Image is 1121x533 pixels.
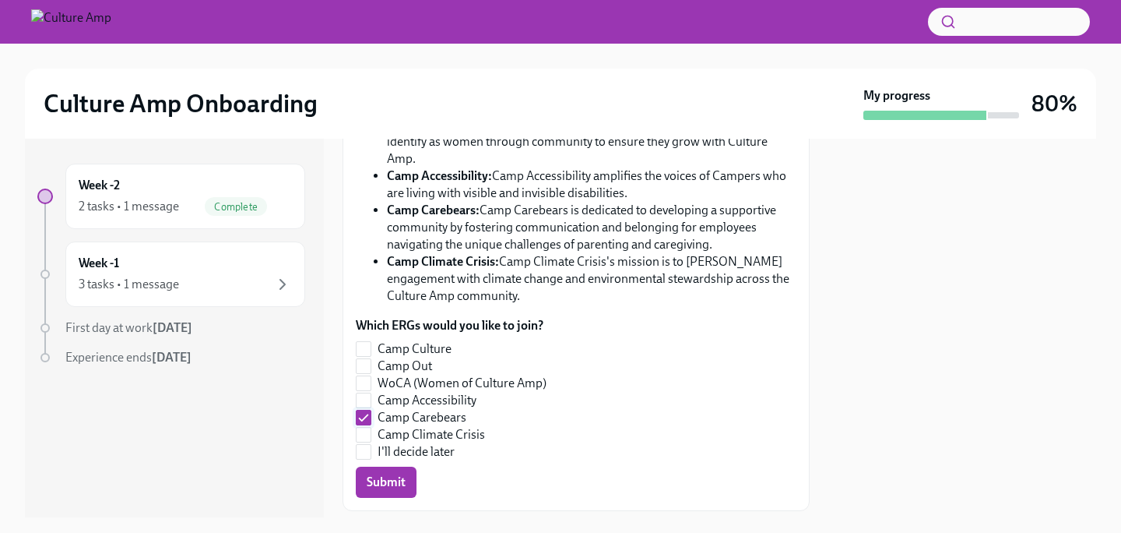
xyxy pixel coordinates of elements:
div: 3 tasks • 1 message [79,276,179,293]
h3: 80% [1031,90,1077,118]
strong: [DATE] [153,320,192,335]
div: 2 tasks • 1 message [79,198,179,215]
button: Submit [356,467,416,498]
span: Experience ends [65,350,192,365]
h6: Week -1 [79,255,119,272]
span: Submit [367,475,406,490]
li: WoCA amplifies the voices of Campers who identify as women through community to ensure they grow ... [387,116,796,168]
span: Camp Carebears [378,409,466,426]
strong: Camp Carebears: [387,203,480,217]
span: Camp Accessibility [378,392,476,409]
strong: [DATE] [152,350,192,365]
span: I'll decide later [378,443,455,461]
h6: Week -2 [79,177,120,194]
label: Which ERGs would you like to join? [356,317,559,334]
a: Week -22 tasks • 1 messageComplete [37,164,305,229]
span: Complete [205,201,267,213]
img: Culture Amp [31,9,111,34]
span: Camp Culture [378,341,452,358]
li: Camp Carebears is dedicated to developing a supportive community by fostering communication and b... [387,202,796,253]
li: Camp Accessibility amplifies the voices of Campers who are living with visible and invisible disa... [387,168,796,202]
strong: My progress [863,87,930,104]
li: Camp Climate Crisis's mission is to [PERSON_NAME] engagement with climate change and environmenta... [387,253,796,305]
span: Camp Climate Crisis [378,426,485,443]
strong: Camp Accessibility: [387,168,492,183]
strong: Camp Climate Crisis: [387,254,499,269]
a: Week -13 tasks • 1 message [37,242,305,307]
h2: Culture Amp Onboarding [44,88,318,119]
a: First day at work[DATE] [37,319,305,337]
span: WoCA (Women of Culture Amp) [378,375,546,392]
span: First day at work [65,320,192,335]
span: Camp Out [378,358,432,375]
